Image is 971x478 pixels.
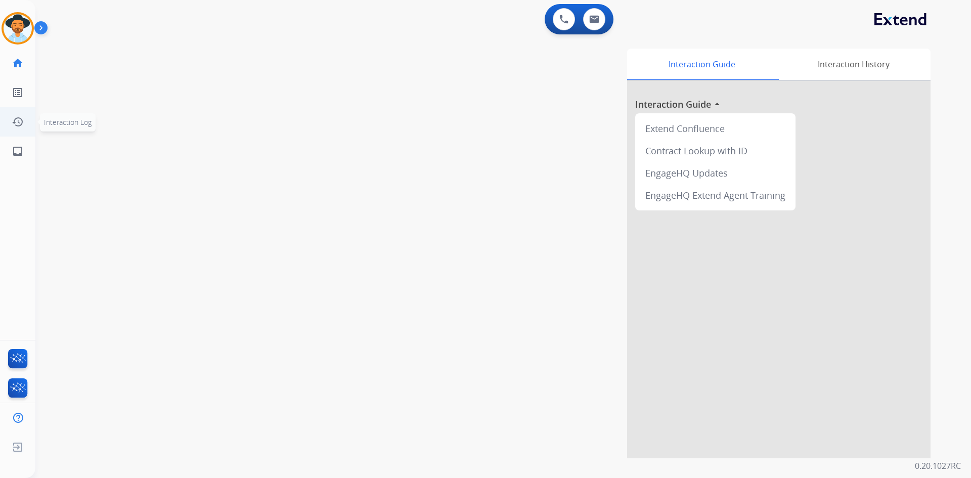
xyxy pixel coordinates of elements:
div: Interaction History [776,49,931,80]
p: 0.20.1027RC [915,460,961,472]
div: Interaction Guide [627,49,776,80]
div: EngageHQ Extend Agent Training [639,184,791,206]
img: avatar [4,14,32,42]
mat-icon: list_alt [12,86,24,99]
mat-icon: home [12,57,24,69]
mat-icon: inbox [12,145,24,157]
div: EngageHQ Updates [639,162,791,184]
div: Extend Confluence [639,117,791,140]
span: Interaction Log [44,117,92,127]
div: Contract Lookup with ID [639,140,791,162]
mat-icon: history [12,116,24,128]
